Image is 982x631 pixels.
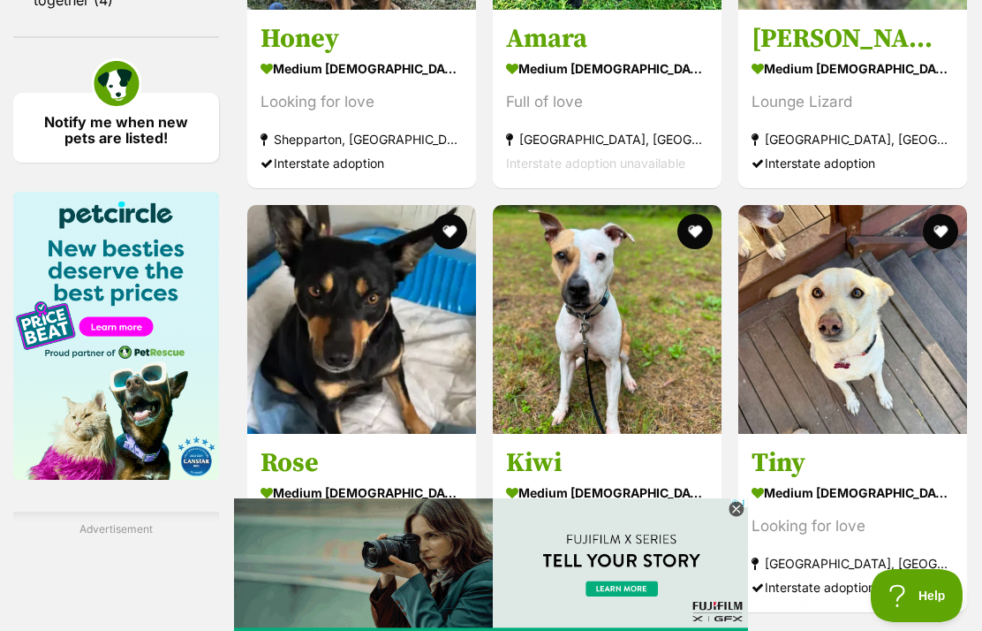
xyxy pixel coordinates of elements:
[506,22,708,56] h3: Amara
[752,151,954,175] div: Interstate adoption
[261,481,463,506] strong: medium [DEMOGRAPHIC_DATA] Dog
[261,151,463,175] div: Interstate adoption
[261,127,463,151] strong: Shepparton, [GEOGRAPHIC_DATA]
[13,93,219,163] a: Notify me when new pets are listed!
[871,569,964,622] iframe: Help Scout Beacon - Open
[738,9,967,188] a: [PERSON_NAME] medium [DEMOGRAPHIC_DATA] Dog Lounge Lizard [GEOGRAPHIC_DATA], [GEOGRAPHIC_DATA] In...
[506,447,708,481] h3: Kiwi
[752,552,954,576] strong: [GEOGRAPHIC_DATA], [GEOGRAPHIC_DATA]
[506,90,708,114] div: Full of love
[493,9,721,188] a: Amara medium [DEMOGRAPHIC_DATA] Dog Full of love [GEOGRAPHIC_DATA], [GEOGRAPHIC_DATA] Interstate ...
[752,90,954,114] div: Lounge Lizard
[923,214,958,249] button: favourite
[752,515,954,539] div: Looking for love
[506,156,685,171] span: Interstate adoption unavailable
[493,205,721,434] img: Kiwi - Staffy Dog
[261,22,463,56] h3: Honey
[247,205,476,434] img: Rose - Australian Kelpie Dog
[247,9,476,188] a: Honey medium [DEMOGRAPHIC_DATA] Dog Looking for love Shepparton, [GEOGRAPHIC_DATA] Interstate ado...
[261,56,463,81] strong: medium [DEMOGRAPHIC_DATA] Dog
[261,90,463,114] div: Looking for love
[752,56,954,81] strong: medium [DEMOGRAPHIC_DATA] Dog
[506,481,708,506] strong: medium [DEMOGRAPHIC_DATA] Dog
[432,214,467,249] button: favourite
[13,192,219,480] img: Pet Circle promo banner
[170,543,812,622] iframe: Advertisement
[677,214,713,249] button: favourite
[261,447,463,481] h3: Rose
[752,447,954,481] h3: Tiny
[506,56,708,81] strong: medium [DEMOGRAPHIC_DATA] Dog
[738,434,967,613] a: Tiny medium [DEMOGRAPHIC_DATA] Dog Looking for love [GEOGRAPHIC_DATA], [GEOGRAPHIC_DATA] Intersta...
[752,481,954,506] strong: medium [DEMOGRAPHIC_DATA] Dog
[738,205,967,434] img: Tiny - Australian Kelpie Dog
[752,576,954,600] div: Interstate adoption
[752,22,954,56] h3: [PERSON_NAME]
[752,127,954,151] strong: [GEOGRAPHIC_DATA], [GEOGRAPHIC_DATA]
[506,127,708,151] strong: [GEOGRAPHIC_DATA], [GEOGRAPHIC_DATA]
